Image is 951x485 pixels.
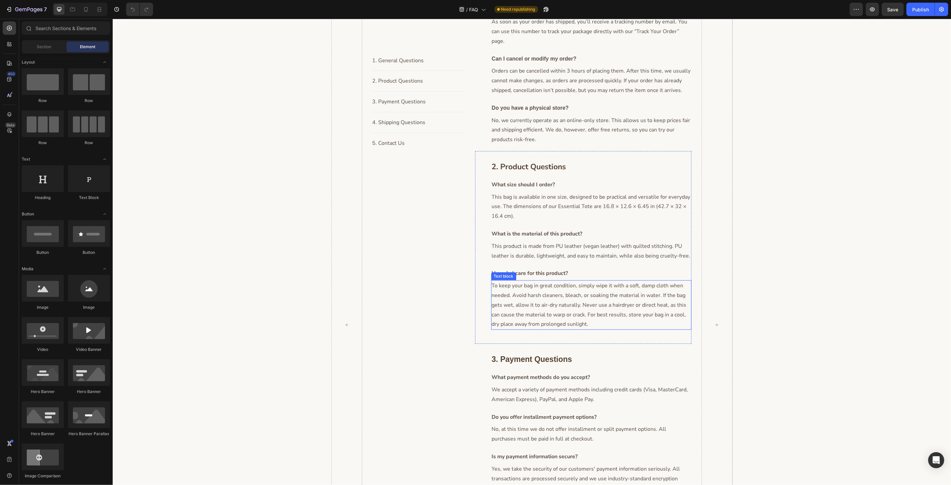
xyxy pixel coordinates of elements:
span: / [466,6,468,13]
input: Search Sections & Elements [22,21,110,35]
a: 4. Shipping Questions [259,99,313,108]
p: Is my payment information secure? [379,434,578,442]
div: Row [68,98,110,104]
a: 3. Payment Questions [259,78,313,88]
div: Open Intercom Messenger [928,452,944,468]
p: What is the material of this product? [379,212,578,219]
span: Toggle open [99,264,110,274]
p: This bag is available in one size, designed to be practical and versatile for everyday use. The d... [379,174,578,202]
div: Button [68,250,110,256]
a: 1. General Questions [259,37,311,46]
span: Media [22,266,33,272]
button: Publish [907,3,935,16]
div: Text Block [68,195,110,201]
div: Image [22,304,64,310]
div: Publish [912,6,929,13]
p: We accept a variety of payment methods including credit cards (Visa, MasterCard, American Express... [379,366,578,386]
a: 2. Product Questions [259,58,310,67]
div: Text block [380,255,402,261]
p: Orders can be cancelled within 3 hours of placing them. After this time, we usually cannot make c... [379,47,578,76]
div: Hero Banner Parallax [68,431,110,437]
div: Row [68,140,110,146]
p: To keep your bag in great condition, simply wipe it with a soft, damp cloth when needed. Avoid ha... [379,262,578,310]
div: 450 [6,71,16,77]
div: Video [22,347,64,353]
p: No, we currently operate as an online-only store. This allows us to keep prices fair and shipping... [379,97,578,126]
span: Toggle open [99,154,110,165]
span: Need republishing [501,6,535,12]
div: Video Banner [68,347,110,353]
div: Beta [5,122,16,128]
span: Text [22,156,30,162]
p: Can I cancel or modify my order? [379,37,578,44]
div: Row [22,140,64,146]
div: Heading [22,195,64,201]
p: What payment methods do you accept? [379,355,578,362]
span: Element [80,44,95,50]
p: What size should I order? [379,163,578,170]
div: Hero Banner [68,389,110,395]
span: FAQ [469,6,479,13]
span: Layout [22,59,35,65]
span: Toggle open [99,57,110,68]
span: Save [887,7,899,12]
p: 5. Contact Us [259,119,292,129]
span: Toggle open [99,209,110,219]
div: Image [68,304,110,310]
div: Row [22,98,64,104]
div: Image Comparison [22,473,64,479]
p: Yes, we take the security of our customers' payment information seriously. All transactions are p... [379,446,578,474]
button: <p>5. Contact Us</p> [259,119,292,129]
p: This product is made from PU leather (vegan leather) with quilted stitching. PU leather is durabl... [379,223,578,242]
p: How do I care for this product? [379,251,578,258]
span: Section [37,44,51,50]
button: 7 [3,3,50,16]
p: 3. Payment Questions [379,336,578,346]
p: No, at this time we do not offer installment or split payment options. All purchases must be paid... [379,406,578,425]
button: Save [882,3,904,16]
div: Button [22,250,64,256]
div: Hero Banner [22,431,64,437]
span: Button [22,211,34,217]
p: 7 [44,5,47,13]
p: Do you offer installment payment options? [379,395,578,402]
div: Hero Banner [22,389,64,395]
p: Do you have a physical store? [379,86,578,93]
p: 2. Product Questions [379,143,578,153]
div: Undo/Redo [126,3,153,16]
iframe: Design area [113,19,951,485]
